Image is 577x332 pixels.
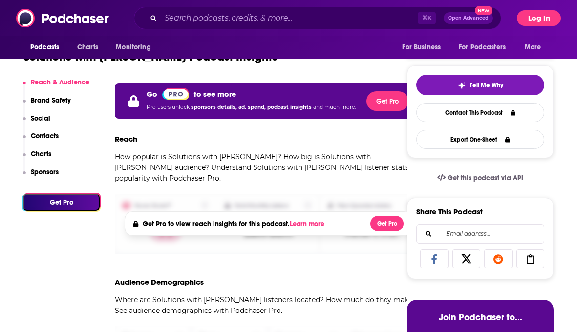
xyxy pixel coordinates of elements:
[452,249,481,268] a: Share on X/Twitter
[395,38,453,57] button: open menu
[452,38,520,57] button: open menu
[402,41,441,54] span: For Business
[448,174,523,182] span: Get this podcast via API
[71,38,104,57] a: Charts
[31,96,71,104] p: Brand Safety
[191,104,313,110] span: sponsors details, ad. spend, podcast insights
[444,12,493,24] button: Open AdvancedNew
[115,151,422,184] p: How popular is Solutions with [PERSON_NAME]? How big is Solutions with [PERSON_NAME] audience? Un...
[16,9,110,27] img: Podchaser - Follow, Share and Rate Podcasts
[459,41,506,54] span: For Podcasters
[370,216,404,231] button: Get Pro
[143,220,327,228] h4: Get Pro to view reach insights for this podcast.
[416,130,544,149] button: Export One-Sheet
[115,134,137,144] h3: Reach
[290,220,327,228] button: Learn more
[23,150,51,168] button: Charts
[429,166,531,190] a: Get this podcast via API
[420,249,449,268] a: Share on Facebook
[23,168,59,186] button: Sponsors
[31,114,50,123] p: Social
[30,41,59,54] span: Podcasts
[23,114,50,132] button: Social
[23,132,59,150] button: Contacts
[458,82,466,89] img: tell me why sparkle
[517,10,561,26] button: Log In
[161,10,418,26] input: Search podcasts, credits, & more...
[31,168,59,176] p: Sponsors
[162,87,189,100] a: Pro website
[162,88,189,100] img: Podchaser Pro
[416,103,544,122] a: Contact This Podcast
[23,38,72,57] button: open menu
[115,277,204,287] h3: Audience Demographics
[115,294,422,316] p: Where are Solutions with [PERSON_NAME] listeners located? How much do they make? See audience dem...
[109,38,163,57] button: open menu
[416,75,544,95] button: tell me why sparkleTell Me Why
[31,132,59,140] p: Contacts
[147,100,356,115] p: Pro users unlock and much more.
[416,207,483,216] h3: Share This Podcast
[23,96,71,114] button: Brand Safety
[77,41,98,54] span: Charts
[518,38,554,57] button: open menu
[416,224,544,244] div: Search followers
[31,78,89,86] p: Reach & Audience
[134,7,501,29] div: Search podcasts, credits, & more...
[516,249,545,268] a: Copy Link
[23,194,100,211] button: Get Pro
[417,311,544,323] h3: Join Podchaser to...
[147,89,157,99] p: Go
[23,78,89,96] button: Reach & Audience
[366,91,408,111] button: Get Pro
[448,16,489,21] span: Open Advanced
[31,150,51,158] p: Charts
[116,41,150,54] span: Monitoring
[425,225,536,243] input: Email address...
[418,12,436,24] span: ⌘ K
[525,41,541,54] span: More
[475,6,492,15] span: New
[484,249,513,268] a: Share on Reddit
[470,82,503,89] span: Tell Me Why
[194,89,236,99] p: to see more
